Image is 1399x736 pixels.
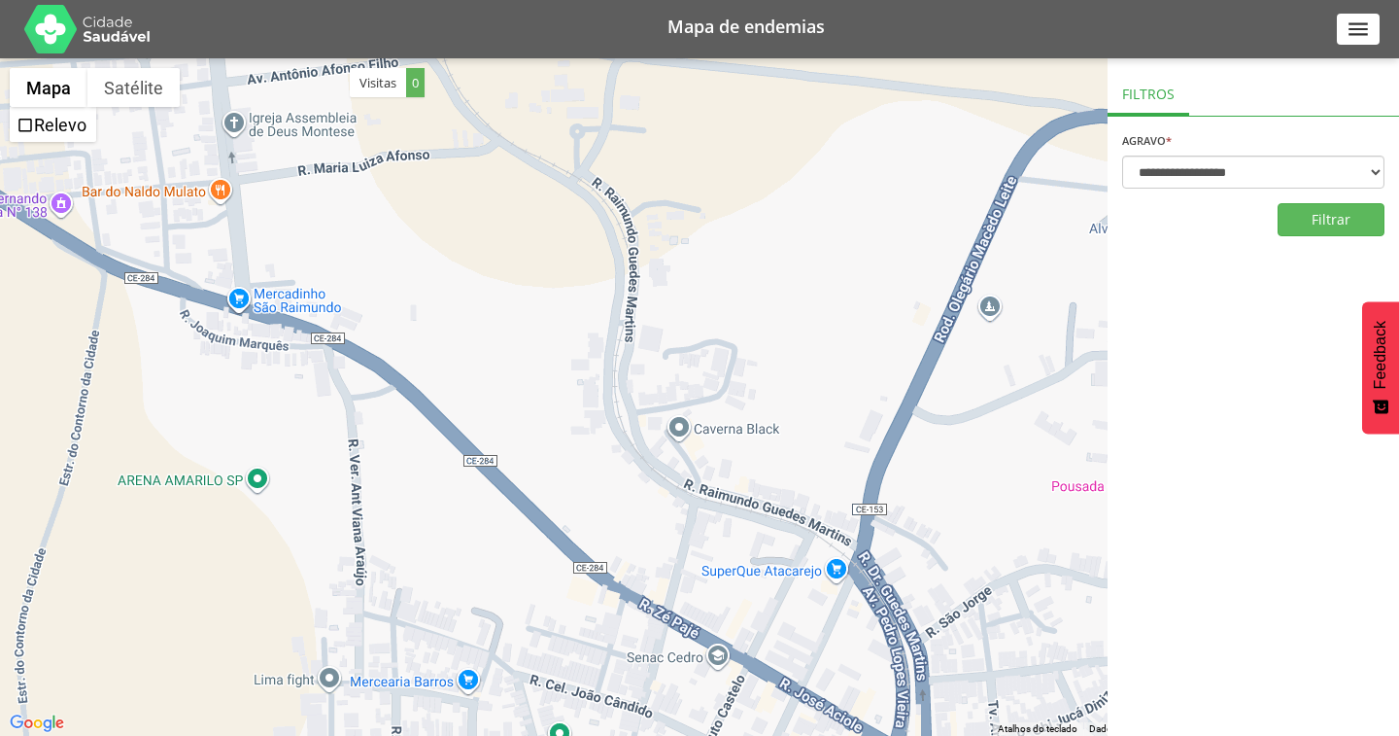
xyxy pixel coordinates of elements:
span: Feedback [1372,321,1389,389]
label: Relevo [34,115,86,135]
span: Dados cartográficos ©2025 Google [1089,723,1242,734]
button: Atalhos do teclado [998,722,1077,736]
span: 0 [406,68,425,97]
button: Feedback - Mostrar pesquisa [1362,301,1399,434]
div: Visitas [350,68,425,97]
ul: Mostrar mapa de ruas [10,107,96,142]
button: Filtrar [1278,203,1384,236]
button: Mostrar imagens de satélite [87,68,180,107]
h1: Mapa de endemias [175,18,1317,35]
li: Relevo [12,109,94,140]
label: Agravo [1122,135,1172,146]
i:  [1346,17,1371,42]
div: Filtros [1108,68,1189,116]
button: Mostrar mapa de ruas [10,68,87,107]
